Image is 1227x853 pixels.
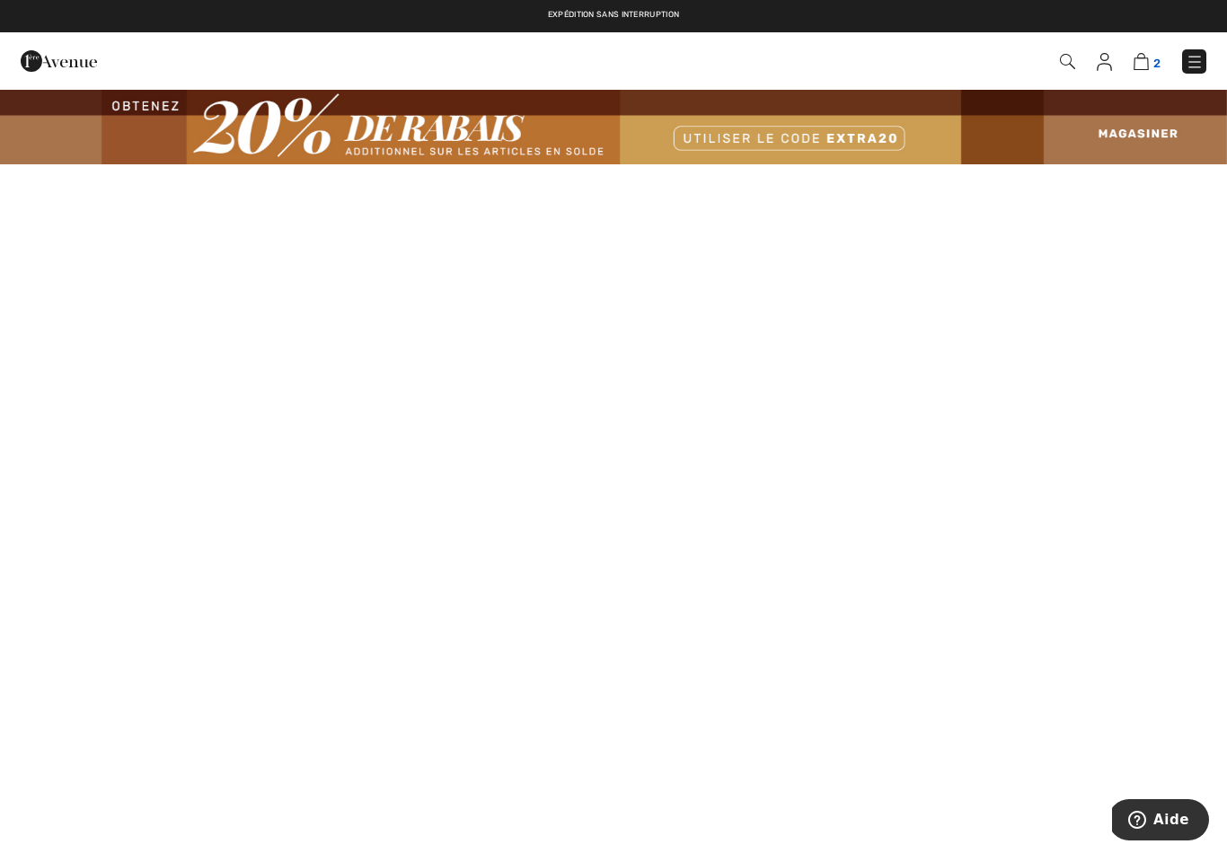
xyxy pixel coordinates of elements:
span: 2 [1153,57,1161,70]
img: Menu [1186,53,1204,71]
img: Recherche [1060,54,1075,69]
iframe: Ouvre un widget dans lequel vous pouvez trouver plus d’informations [1112,799,1209,844]
img: 1ère Avenue [21,43,97,79]
img: Mes infos [1097,53,1112,71]
img: Panier d'achat [1134,53,1149,70]
a: 2 [1134,50,1161,72]
a: 1ère Avenue [21,51,97,68]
